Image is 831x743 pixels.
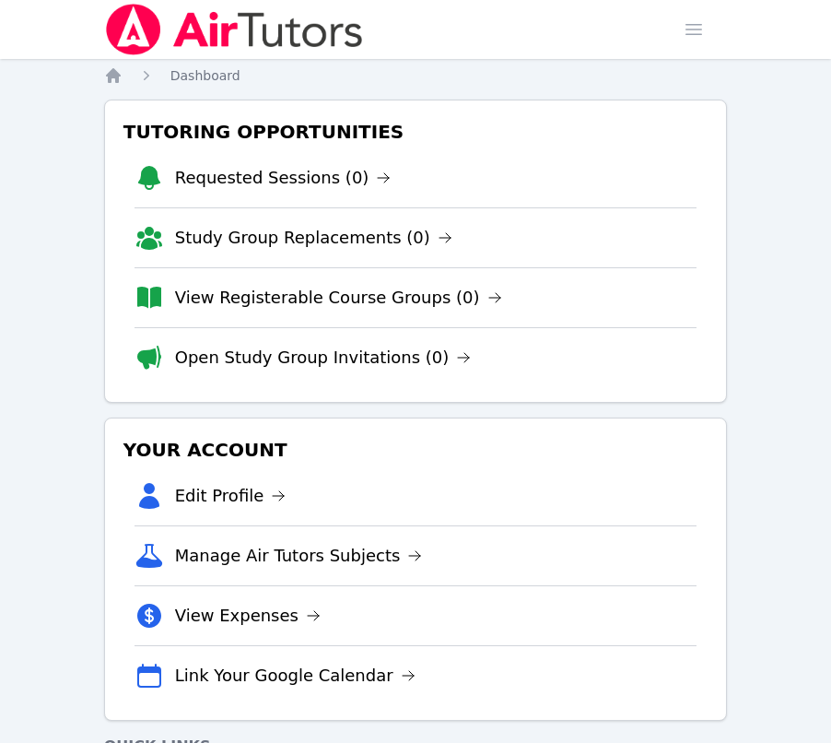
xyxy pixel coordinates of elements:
[175,603,321,629] a: View Expenses
[120,433,712,466] h3: Your Account
[175,483,287,509] a: Edit Profile
[104,66,728,85] nav: Breadcrumb
[175,543,423,569] a: Manage Air Tutors Subjects
[170,66,240,85] a: Dashboard
[104,4,365,55] img: Air Tutors
[175,663,415,689] a: Link Your Google Calendar
[175,345,472,371] a: Open Study Group Invitations (0)
[175,225,452,251] a: Study Group Replacements (0)
[175,285,502,311] a: View Registerable Course Groups (0)
[120,115,712,148] h3: Tutoring Opportunities
[170,68,240,83] span: Dashboard
[175,165,392,191] a: Requested Sessions (0)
